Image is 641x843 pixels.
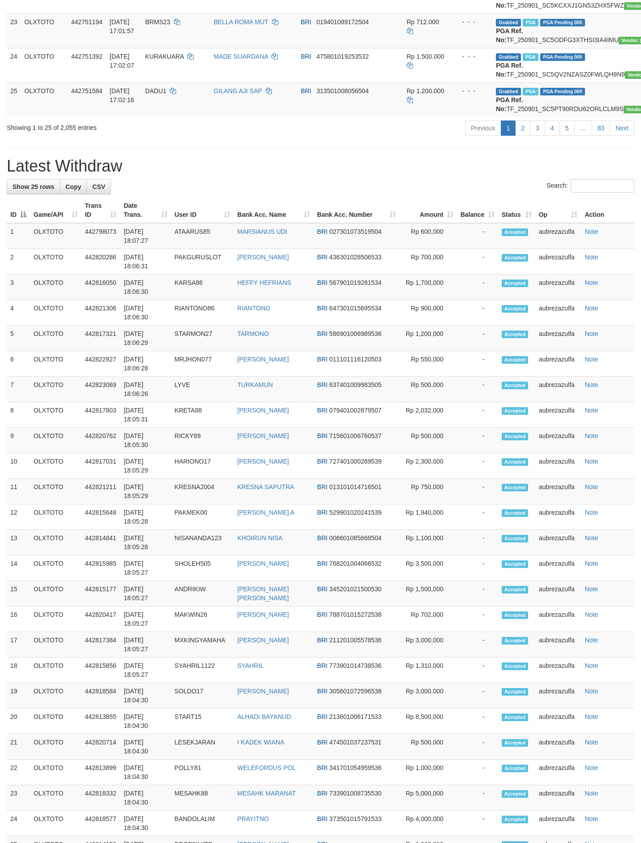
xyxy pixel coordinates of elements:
[585,483,598,490] a: Note
[585,790,598,797] a: Note
[171,530,234,555] td: NISANANDA123
[400,530,457,555] td: Rp 1,100,000
[329,458,382,465] span: Copy 727401000269539 to clipboard
[110,87,134,103] span: [DATE] 17:02:16
[457,249,498,275] td: -
[400,300,457,326] td: Rp 900,000
[585,458,598,465] a: Note
[329,254,382,261] span: Copy 436301028506533 to clipboard
[316,87,369,95] span: Copy 313501008056504 to clipboard
[316,18,369,26] span: Copy 019401089172504 to clipboard
[502,458,529,466] span: Accepted
[502,280,529,287] span: Accepted
[400,555,457,581] td: Rp 3,500,000
[585,279,598,286] a: Note
[82,249,120,275] td: 442820286
[502,535,529,542] span: Accepted
[145,53,184,60] span: KURAKUARA
[457,428,498,453] td: -
[400,326,457,351] td: Rp 1,200,000
[329,356,382,363] span: Copy 011101116120503 to clipboard
[502,254,529,262] span: Accepted
[7,13,21,48] td: 23
[329,560,382,567] span: Copy 768201004066532 to clipboard
[535,428,581,453] td: aubrezazulfa
[535,326,581,351] td: aubrezazulfa
[585,713,598,720] a: Note
[237,662,264,669] a: SYAHRIL
[585,432,598,439] a: Note
[120,223,171,249] td: [DATE] 18:07:27
[329,305,382,312] span: Copy 647301015695534 to clipboard
[145,18,170,26] span: BRMS23
[237,228,287,235] a: MARSIANUS UDI
[545,120,560,136] a: 4
[585,381,598,388] a: Note
[82,428,120,453] td: 442820762
[171,504,234,530] td: PAKMEK00
[7,300,30,326] td: 4
[171,555,234,581] td: SHOLEH505
[400,453,457,479] td: Rp 2,300,000
[7,157,634,175] h1: Latest Withdraw
[400,504,457,530] td: Rp 1,940,000
[92,183,105,190] span: CSV
[30,606,82,632] td: OLXTOTO
[30,223,82,249] td: OLXTOTO
[30,428,82,453] td: OLXTOTO
[546,179,634,193] label: Search:
[82,402,120,428] td: 442817803
[502,433,529,440] span: Accepted
[400,351,457,377] td: Rp 550,000
[457,479,498,504] td: -
[329,330,382,337] span: Copy 586901006989536 to clipboard
[120,351,171,377] td: [DATE] 18:06:28
[317,585,327,593] span: BRI
[171,300,234,326] td: RIANTONO86
[7,120,260,132] div: Showing 1 to 25 of 2,055 entries
[7,479,30,504] td: 11
[496,96,523,112] b: PGA Ref. No:
[400,249,457,275] td: Rp 700,000
[502,560,529,568] span: Accepted
[7,249,30,275] td: 2
[21,13,68,48] td: OLXTOTO
[237,713,291,720] a: ALHADI BAYANUD
[120,198,171,223] th: Date Trans.: activate to sort column ascending
[455,17,489,26] div: - - -
[120,530,171,555] td: [DATE] 18:05:28
[585,739,598,746] a: Note
[7,504,30,530] td: 12
[585,305,598,312] a: Note
[457,555,498,581] td: -
[314,198,400,223] th: Bank Acc. Number: activate to sort column ascending
[30,351,82,377] td: OLXTOTO
[317,611,327,618] span: BRI
[237,254,289,261] a: [PERSON_NAME]
[120,581,171,606] td: [DATE] 18:05:27
[535,300,581,326] td: aubrezazulfa
[496,88,521,95] span: Grabbed
[171,402,234,428] td: KRETA88
[535,223,581,249] td: aubrezazulfa
[400,581,457,606] td: Rp 1,500,000
[82,275,120,300] td: 442816050
[329,585,382,593] span: Copy 345201021500530 to clipboard
[60,179,87,194] a: Copy
[214,53,268,60] a: MADE SUARDANA
[581,198,634,223] th: Action
[30,198,82,223] th: Game/API: activate to sort column ascending
[400,223,457,249] td: Rp 600,000
[400,402,457,428] td: Rp 2,032,000
[400,198,457,223] th: Amount: activate to sort column ascending
[501,120,516,136] a: 1
[86,179,111,194] a: CSV
[237,790,296,797] a: MESAHK MARANAT
[7,581,30,606] td: 15
[407,18,439,26] span: Rp 712.000
[317,458,327,465] span: BRI
[585,534,598,542] a: Note
[120,555,171,581] td: [DATE] 18:05:27
[610,120,634,136] a: Next
[592,120,611,136] a: 83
